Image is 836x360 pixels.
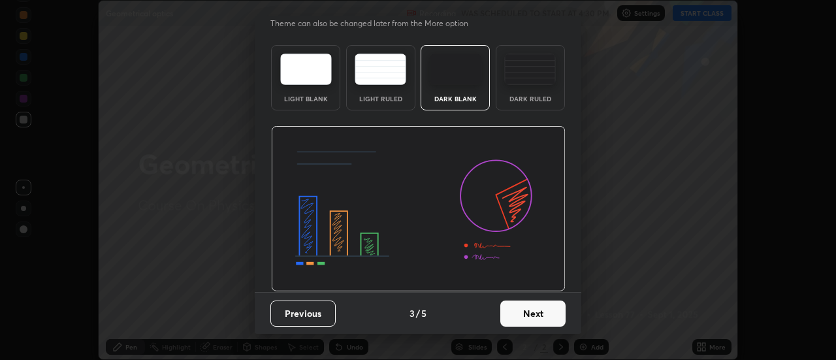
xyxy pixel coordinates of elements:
h4: 3 [410,306,415,320]
div: Dark Blank [429,95,481,102]
div: Light Ruled [355,95,407,102]
img: lightRuledTheme.5fabf969.svg [355,54,406,85]
button: Next [500,301,566,327]
img: lightTheme.e5ed3b09.svg [280,54,332,85]
p: Theme can also be changed later from the More option [270,18,482,29]
img: darkTheme.f0cc69e5.svg [430,54,481,85]
div: Light Blank [280,95,332,102]
div: Dark Ruled [504,95,556,102]
h4: 5 [421,306,426,320]
h4: / [416,306,420,320]
button: Previous [270,301,336,327]
img: darkRuledTheme.de295e13.svg [504,54,556,85]
img: darkThemeBanner.d06ce4a2.svg [271,126,566,292]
